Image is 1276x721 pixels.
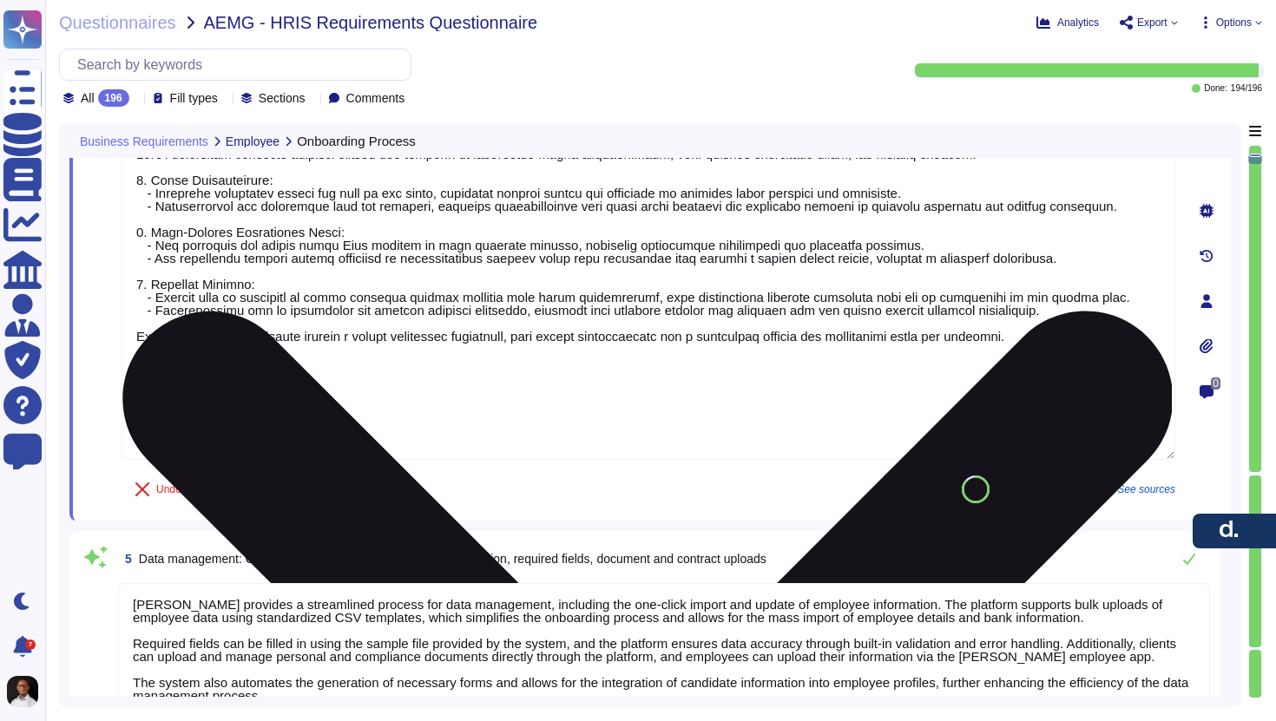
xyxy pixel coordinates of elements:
[971,484,981,494] span: 86
[81,92,95,104] span: All
[1036,16,1099,29] button: Analytics
[118,553,132,565] span: 5
[98,89,129,107] div: 196
[259,92,306,104] span: Sections
[346,92,405,104] span: Comments
[226,135,280,147] span: Employee
[80,135,208,147] span: Business Requirements
[59,14,176,31] span: Questionnaires
[1211,377,1220,390] span: 0
[1137,17,1167,28] span: Export
[297,134,416,147] span: Onboarding Process
[1231,84,1262,93] span: 194 / 196
[69,49,411,80] input: Search by keywords
[25,639,36,650] div: 7
[1204,84,1227,93] span: Done:
[170,92,218,104] span: Fill types
[204,14,538,31] span: AEMG - HRIS Requirements Questionnaire
[1216,17,1252,28] span: Options
[3,672,50,711] button: user
[1057,17,1099,28] span: Analytics
[7,676,38,707] img: user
